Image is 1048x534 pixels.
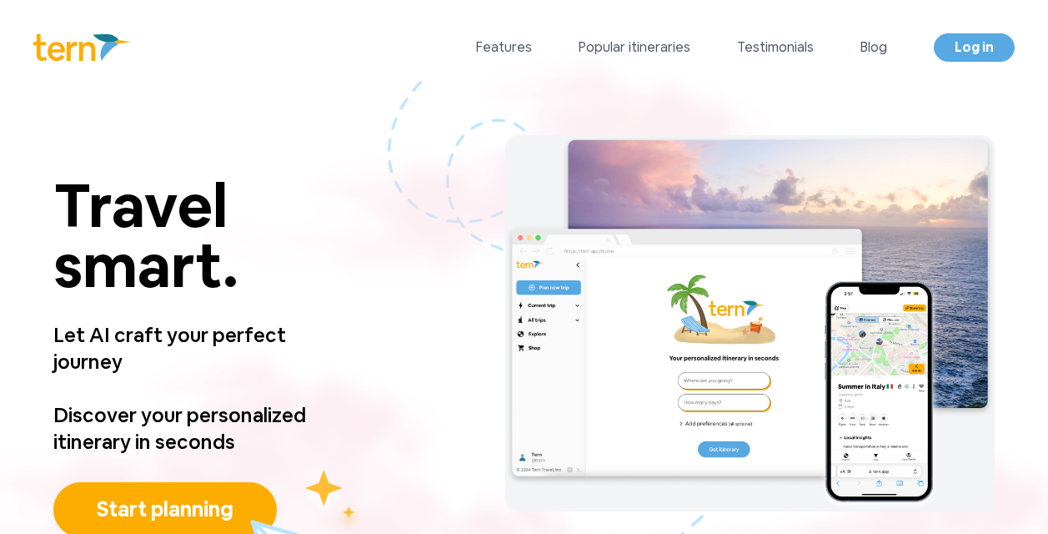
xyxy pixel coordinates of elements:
[934,33,1015,62] a: Log in
[737,38,814,58] a: Testimonials
[33,34,131,61] img: Logo
[860,38,887,58] a: Blog
[53,402,336,456] p: Discover your personalized itinerary in seconds
[53,175,336,295] p: Travel smart.
[505,135,995,511] img: main.4bdb0901.png
[579,38,690,58] a: Popular itineraries
[476,38,532,58] a: Features
[53,295,336,402] p: Let AI craft your perfect journey
[955,38,994,56] span: Log in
